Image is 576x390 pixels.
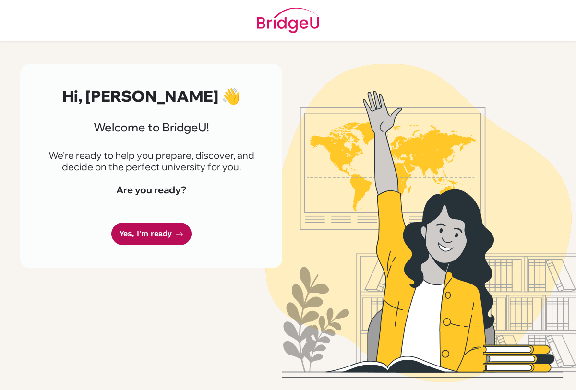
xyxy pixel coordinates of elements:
[111,223,192,245] a: Yes, I'm ready
[43,184,259,196] h4: Are you ready?
[43,150,259,173] p: We're ready to help you prepare, discover, and decide on the perfect university for you.
[43,120,259,134] h3: Welcome to BridgeU!
[43,87,259,105] h2: Hi, [PERSON_NAME] 👋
